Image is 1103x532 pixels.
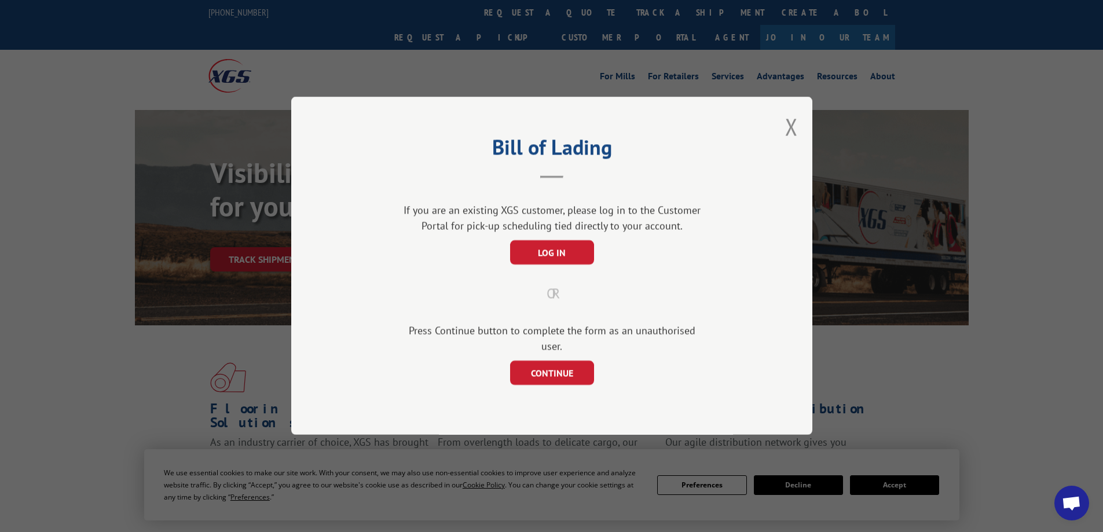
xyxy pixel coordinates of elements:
[349,139,754,161] h2: Bill of Lading
[510,241,593,265] button: LOG IN
[510,248,593,259] a: LOG IN
[1054,486,1089,520] div: Open chat
[398,323,705,354] div: Press Continue button to complete the form as an unauthorised user.
[785,111,798,142] button: Close modal
[349,284,754,304] div: OR
[398,203,705,234] div: If you are an existing XGS customer, please log in to the Customer Portal for pick-up scheduling ...
[510,361,593,386] button: CONTINUE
